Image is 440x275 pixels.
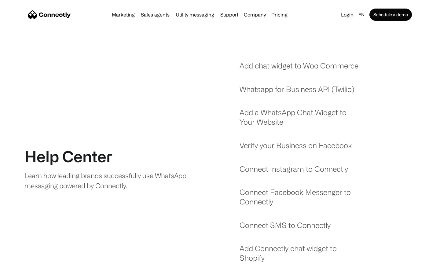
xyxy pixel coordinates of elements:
a: Schedule a demo [369,9,412,21]
ul: Language list [12,264,37,273]
a: Connect Facebook Messenger to Connectly [240,188,363,212]
a: Pricing [269,12,290,17]
a: Support [218,12,241,17]
a: Whatsapp for Business API (Twilio) [240,85,354,100]
div: Learn how leading brands successfully use WhatsApp messaging powered by Connectly. [24,170,192,191]
a: Connect SMS to Connectly [240,221,331,236]
a: Verify your Business on Facebook [240,141,352,156]
aside: Language selected: English [6,264,37,273]
a: Connect Instagram to Connectly [240,164,348,180]
h1: Help Center [24,147,112,166]
div: en [358,10,365,19]
div: Company [244,10,266,19]
a: Add chat widget to Woo Commerce [240,61,358,77]
a: Utility messaging [173,12,217,17]
a: Marketing [109,12,137,17]
a: Add a WhatsApp Chat Widget to Your Website [240,108,363,133]
a: Add Connectly chat widget to Shopify [240,244,363,269]
a: Sales agents [138,12,172,17]
a: Login [339,10,356,19]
